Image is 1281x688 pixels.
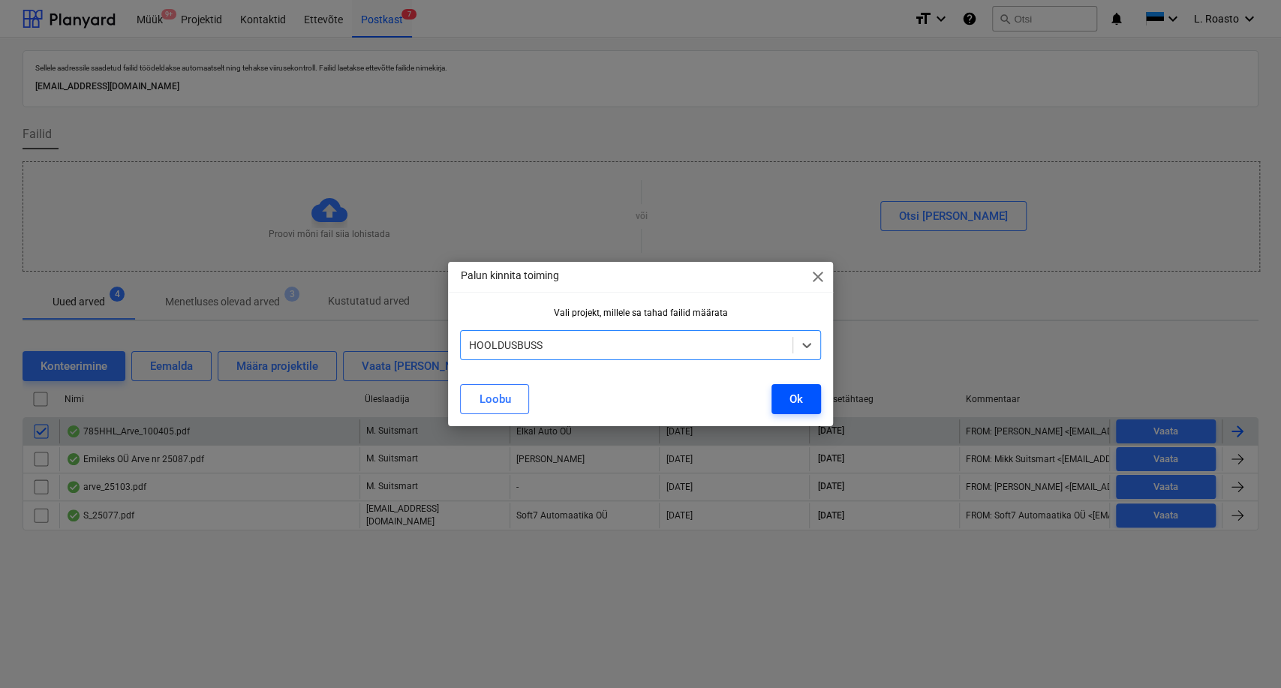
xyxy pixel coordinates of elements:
div: Loobu [479,389,510,409]
button: Ok [771,384,821,414]
span: close [809,268,827,286]
div: Vali projekt, millele sa tahad failid määrata [460,308,820,318]
button: Loobu [460,384,529,414]
p: Palun kinnita toiming [460,268,558,284]
div: Ok [789,389,803,409]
